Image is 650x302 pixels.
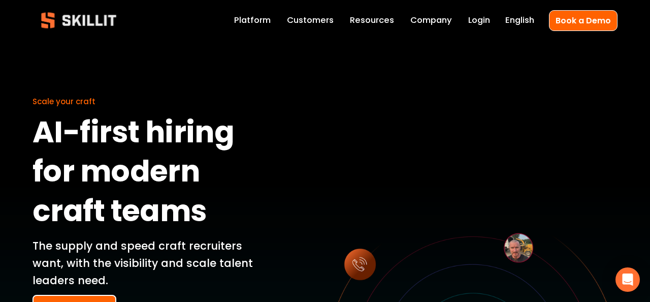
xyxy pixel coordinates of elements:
[549,10,617,31] a: Book a Demo
[32,96,95,107] span: Scale your craft
[505,13,534,27] div: language picker
[615,267,640,292] div: Open Intercom Messenger
[32,110,240,239] strong: AI-first hiring for modern craft teams
[32,237,273,289] p: The supply and speed craft recruiters want, with the visibility and scale talent leaders need.
[234,13,271,27] a: Platform
[32,5,125,36] img: Skillit
[350,14,394,27] span: Resources
[350,13,394,27] a: folder dropdown
[410,13,452,27] a: Company
[468,13,490,27] a: Login
[505,14,534,27] span: English
[287,13,334,27] a: Customers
